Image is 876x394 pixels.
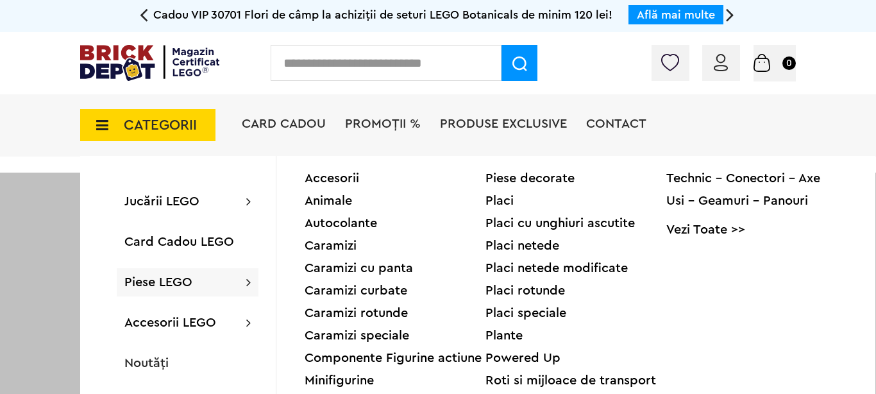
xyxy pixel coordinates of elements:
a: Piese decorate [485,172,666,185]
a: Accesorii [305,172,485,185]
a: Card Cadou [242,117,326,130]
a: Produse exclusive [440,117,567,130]
a: PROMOȚII % [345,117,421,130]
a: Placi [485,194,666,207]
a: Animale [305,194,485,207]
a: Jucării LEGO [124,195,199,208]
span: CATEGORII [124,118,197,132]
a: Technic - Conectori - Axe [666,172,847,185]
span: Cadou VIP 30701 Flori de câmp la achiziții de seturi LEGO Botanicals de minim 120 lei! [153,9,612,21]
a: Contact [586,117,646,130]
small: 0 [782,56,796,70]
a: Usi - Geamuri - Panouri [666,194,847,207]
a: Află mai multe [637,9,715,21]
